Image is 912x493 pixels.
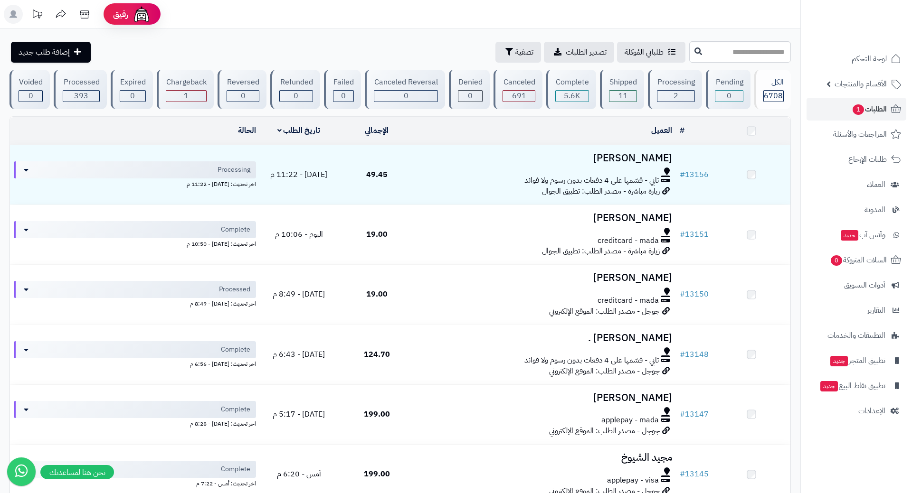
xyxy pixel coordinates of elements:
[374,91,437,102] div: 0
[14,178,256,188] div: اخر تحديث: [DATE] - 11:22 م
[680,409,709,420] a: #13147
[221,225,250,234] span: Complete
[841,230,858,241] span: جديد
[52,70,108,109] a: Processed 393
[727,90,731,102] span: 0
[831,255,843,266] span: 0
[680,349,685,360] span: #
[607,475,659,486] span: applepay - visa
[166,91,206,102] div: 1
[807,324,906,347] a: التطبيقات والخدمات
[109,70,155,109] a: Expired 0
[364,468,390,480] span: 199.00
[512,90,526,102] span: 691
[807,400,906,422] a: الإعدادات
[28,90,33,102] span: 0
[130,90,135,102] span: 0
[25,5,49,26] a: تحديثات المنصة
[11,42,91,63] a: إضافة طلب جديد
[807,249,906,271] a: السلات المتروكة0
[549,365,660,377] span: جوجل - مصدر الطلب: الموقع الإلكتروني
[625,47,664,58] span: طلباتي المُوكلة
[132,5,151,24] img: ai-face.png
[364,409,390,420] span: 199.00
[420,392,672,403] h3: [PERSON_NAME]
[216,70,268,109] a: Reversed 0
[715,77,743,88] div: Pending
[807,98,906,121] a: الطلبات1
[680,169,685,180] span: #
[120,77,146,88] div: Expired
[680,229,709,240] a: #13151
[166,77,207,88] div: Chargeback
[601,415,659,426] span: applepay - mada
[680,125,684,136] a: #
[680,349,709,360] a: #13148
[420,213,672,223] h3: [PERSON_NAME]
[218,165,250,175] span: Processing
[598,235,659,246] span: creditcard - mada
[829,354,885,367] span: تطبيق المتجر
[544,42,614,63] a: تصدير الطلبات
[120,91,145,102] div: 0
[279,77,313,88] div: Refunded
[680,468,685,480] span: #
[752,70,793,109] a: الكل6708
[366,288,388,300] span: 19.00
[221,405,250,414] span: Complete
[363,70,447,109] a: Canceled Reversal 0
[420,153,672,164] h3: [PERSON_NAME]
[807,374,906,397] a: تطبيق نقاط البيعجديد
[657,91,694,102] div: 2
[74,90,88,102] span: 393
[657,77,695,88] div: Processing
[680,468,709,480] a: #13145
[704,70,752,109] a: Pending 0
[63,91,99,102] div: 393
[807,148,906,171] a: طلبات الإرجاع
[184,90,189,102] span: 1
[680,288,709,300] a: #13150
[19,47,70,58] span: إضافة طلب جديد
[341,90,346,102] span: 0
[807,274,906,297] a: أدوات التسويق
[566,47,607,58] span: تصدير الطلبات
[715,91,742,102] div: 0
[847,22,903,42] img: logo-2.png
[447,70,492,109] a: Denied 0
[155,70,216,109] a: Chargeback 1
[238,125,256,136] a: الحالة
[835,77,887,91] span: الأقسام والمنتجات
[819,379,885,392] span: تطبيق نقاط البيع
[19,91,42,102] div: 0
[674,90,678,102] span: 2
[227,77,259,88] div: Reversed
[524,175,659,186] span: تابي - قسّمها على 4 دفعات بدون رسوم ولا فوائد
[14,478,256,488] div: اخر تحديث: أمس - 7:22 م
[609,77,637,88] div: Shipped
[458,91,482,102] div: 0
[495,42,541,63] button: تصفية
[468,90,473,102] span: 0
[867,304,885,317] span: التقارير
[322,70,363,109] a: Failed 0
[556,91,589,102] div: 5610
[840,228,885,242] span: وآتس آب
[680,229,685,240] span: #
[227,91,259,102] div: 0
[858,404,885,418] span: الإعدادات
[598,70,646,109] a: Shipped 11
[277,125,321,136] a: تاريخ الطلب
[651,125,672,136] a: العميل
[333,91,353,102] div: 0
[807,173,906,196] a: العملاء
[852,102,887,116] span: الطلبات
[503,91,534,102] div: 691
[294,90,298,102] span: 0
[14,358,256,368] div: اخر تحديث: [DATE] - 6:56 م
[113,9,128,20] span: رفيق
[19,77,43,88] div: Voided
[852,52,887,65] span: لوحة التحكم
[365,125,389,136] a: الإجمالي
[864,203,885,216] span: المدونة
